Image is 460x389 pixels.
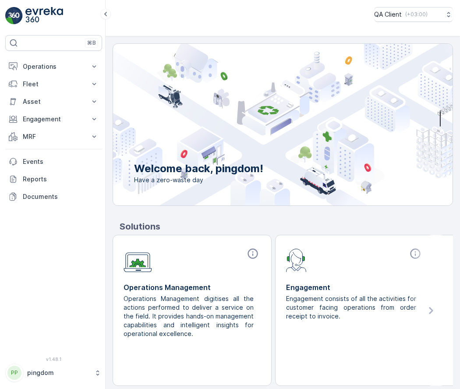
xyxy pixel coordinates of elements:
button: PPpingdom [5,364,102,382]
button: QA Client(+03:00) [374,7,453,22]
img: module-icon [124,248,152,272]
p: Welcome back, pingdom! [134,162,263,176]
a: Events [5,153,102,170]
p: Operations Management [124,282,261,293]
button: Fleet [5,75,102,93]
p: Operations Management digitises all the actions performed to deliver a service on the field. It p... [124,294,254,338]
div: PP [7,366,21,380]
p: Solutions [120,220,453,233]
p: QA Client [374,10,402,19]
img: city illustration [74,44,453,205]
p: Operations [23,62,85,71]
button: Engagement [5,110,102,128]
p: Reports [23,175,99,184]
button: Operations [5,58,102,75]
button: MRF [5,128,102,145]
p: MRF [23,132,85,141]
p: Fleet [23,80,85,88]
button: Asset [5,93,102,110]
a: Documents [5,188,102,205]
p: Asset [23,97,85,106]
span: v 1.48.1 [5,357,102,362]
p: Engagement consists of all the activities for customer facing operations from order receipt to in... [286,294,416,321]
img: logo [5,7,23,25]
img: module-icon [286,248,307,272]
p: Engagement [286,282,423,293]
a: Reports [5,170,102,188]
img: logo_light-DOdMpM7g.png [25,7,63,25]
p: Events [23,157,99,166]
span: Have a zero-waste day [134,176,263,184]
p: pingdom [27,368,90,377]
p: ( +03:00 ) [405,11,428,18]
p: ⌘B [87,39,96,46]
p: Documents [23,192,99,201]
p: Engagement [23,115,85,124]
